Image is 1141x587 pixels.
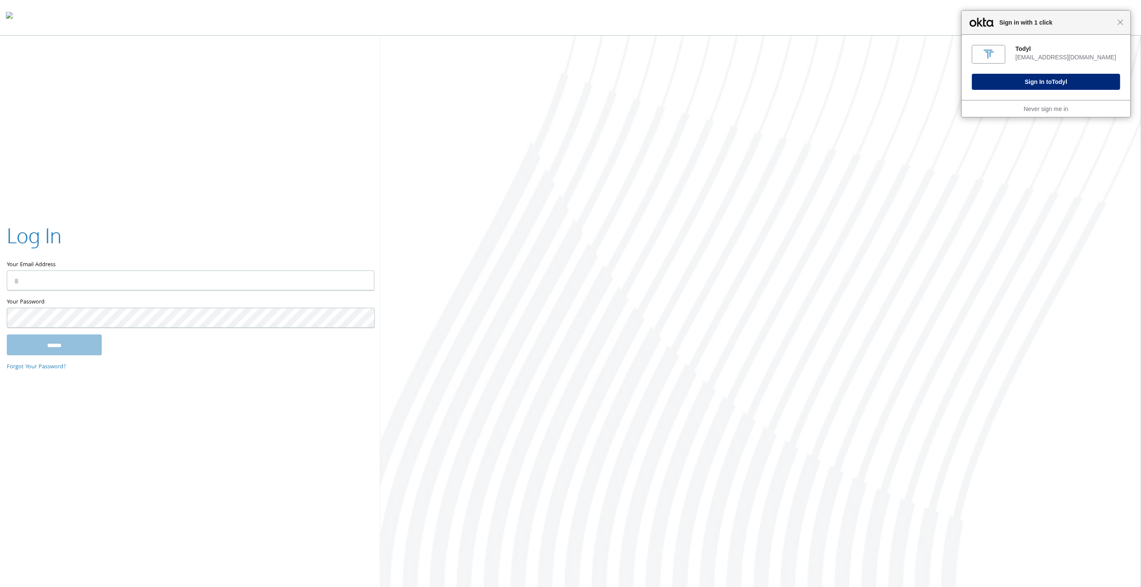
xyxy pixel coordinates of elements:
span: Close [1117,19,1124,25]
div: [EMAIL_ADDRESS][DOMAIN_NAME] [1015,53,1120,61]
span: Todyl [1052,78,1067,85]
div: Todyl [1015,45,1120,53]
img: fs01x314hryW67TKT0h8 [982,47,996,61]
a: Forgot Your Password? [7,362,66,372]
label: Your Password [7,297,374,308]
h2: Log In [7,221,61,250]
span: Sign in with 1 click [995,17,1117,28]
a: Never sign me in [1024,106,1068,112]
img: todyl-logo-dark.svg [6,9,13,26]
button: Sign In toTodyl [972,74,1120,90]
